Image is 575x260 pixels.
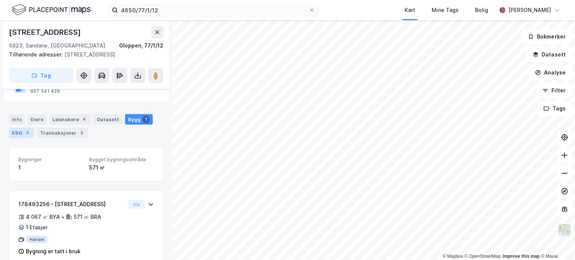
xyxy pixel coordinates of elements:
button: Tags [537,101,572,116]
span: Bygninger [18,156,83,163]
button: Tag [9,68,73,83]
div: Datasett [94,114,122,125]
div: Kart [405,6,415,15]
input: Søk på adresse, matrikkel, gårdeiere, leietakere eller personer [118,4,309,16]
button: Vis [128,200,145,209]
div: [STREET_ADDRESS] [9,26,82,38]
a: OpenStreetMap [465,254,501,259]
div: 3 [78,129,85,137]
div: Leietakere [49,114,91,125]
div: [STREET_ADDRESS] [9,50,157,59]
div: Bygg [125,114,153,125]
iframe: Chat Widget [538,224,575,260]
button: Analyse [529,65,572,80]
span: Tilhørende adresser: [9,51,64,58]
div: Gloppen, 77/1/12 [119,41,163,50]
div: Mine Tags [432,6,459,15]
div: 3 [24,129,31,137]
div: 4 [80,116,88,123]
div: 571 ㎡ [89,163,154,172]
div: 1 Etasjer [26,223,48,232]
button: Bokmerker [521,29,572,44]
div: Bolig [475,6,488,15]
div: [PERSON_NAME] [508,6,551,15]
a: Mapbox [442,254,463,259]
div: Transaksjoner [37,128,88,138]
div: ESG [9,128,34,138]
div: 178493256 - [STREET_ADDRESS] [18,200,125,209]
img: logo.f888ab2527a4732fd821a326f86c7f29.svg [12,3,91,16]
div: • [61,214,64,220]
div: Eiere [28,114,46,125]
div: 957 541 429 [30,88,60,94]
div: Kontrollprogram for chat [538,224,575,260]
div: Info [9,114,25,125]
div: 6823, Sandane, [GEOGRAPHIC_DATA] [9,41,105,50]
div: 571 ㎡ BRA [74,212,101,221]
a: Improve this map [503,254,540,259]
div: 4 067 ㎡ BYA [26,212,60,221]
div: 1 [18,163,83,172]
img: Z [557,223,572,237]
div: Bygning er tatt i bruk [26,247,80,256]
span: Bygget bygningsområde [89,156,154,163]
button: Datasett [526,47,572,62]
button: Filter [536,83,572,98]
div: 1 [142,116,150,123]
